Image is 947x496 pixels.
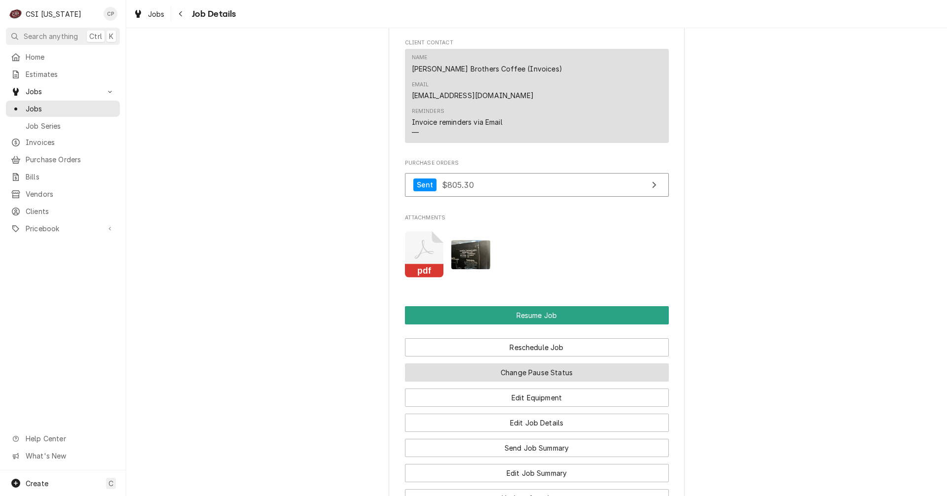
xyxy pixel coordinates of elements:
div: Button Group Row [405,457,669,482]
span: $805.30 [442,179,474,189]
div: Attachments [405,214,669,285]
div: Email [412,81,534,101]
a: View Purchase Order [405,173,669,197]
div: Button Group Row [405,407,669,432]
span: Clients [26,206,115,216]
div: Reminders [412,107,503,138]
a: Clients [6,203,120,219]
span: Estimates [26,69,115,79]
span: Bills [26,172,115,182]
button: Edit Equipment [405,389,669,407]
div: Craig Pierce's Avatar [104,7,117,21]
span: Ctrl [89,31,102,41]
button: Edit Job Summary [405,464,669,482]
div: Reminders [412,107,444,115]
span: Home [26,52,115,62]
a: Go to Pricebook [6,220,120,237]
a: Purchase Orders [6,151,120,168]
a: Go to Jobs [6,83,120,100]
button: Change Pause Status [405,363,669,382]
div: Invoice reminders via Email [412,117,503,127]
a: Jobs [6,101,120,117]
div: Button Group Row [405,306,669,324]
a: [EMAIL_ADDRESS][DOMAIN_NAME] [412,91,534,100]
a: Home [6,49,120,65]
div: Client Contact [405,39,669,147]
div: — [412,127,419,138]
a: Go to Help Center [6,430,120,447]
div: CSI [US_STATE] [26,9,81,19]
span: Job Details [189,7,236,21]
a: Bills [6,169,120,185]
span: Purchase Orders [405,159,669,167]
button: Resume Job [405,306,669,324]
span: Purchase Orders [26,154,115,165]
span: Jobs [26,104,115,114]
button: Navigate back [173,6,189,22]
span: Attachments [405,223,669,285]
a: Estimates [6,66,120,82]
span: Client Contact [405,39,669,47]
a: Invoices [6,134,120,150]
span: Create [26,479,48,488]
div: Button Group Row [405,432,669,457]
span: Search anything [24,31,78,41]
div: Button Group Row [405,382,669,407]
div: C [9,7,23,21]
span: Jobs [26,86,100,97]
button: pdf [405,231,444,278]
div: Name [412,54,428,62]
a: Jobs [129,6,169,22]
div: Button Group Row [405,356,669,382]
span: Jobs [148,9,165,19]
img: 5FdpY5JpRLmRMCDEpsSW [451,240,490,269]
div: Contact [405,49,669,143]
button: Edit Job Details [405,414,669,432]
div: Sent [413,178,437,192]
span: Invoices [26,137,115,147]
span: Vendors [26,189,115,199]
a: Go to What's New [6,448,120,464]
span: C [109,478,113,489]
button: Search anythingCtrlK [6,28,120,45]
button: Send Job Summary [405,439,669,457]
div: CP [104,7,117,21]
div: [PERSON_NAME] Brothers Coffee (Invoices) [412,64,562,74]
span: K [109,31,113,41]
span: What's New [26,451,114,461]
div: Name [412,54,562,73]
span: Pricebook [26,223,100,234]
div: Purchase Orders [405,159,669,202]
div: Email [412,81,429,89]
div: CSI Kentucky's Avatar [9,7,23,21]
div: Button Group Row [405,331,669,356]
a: Job Series [6,118,120,134]
a: Vendors [6,186,120,202]
span: Attachments [405,214,669,222]
button: Reschedule Job [405,338,669,356]
span: Job Series [26,121,115,131]
div: Button Group Row [405,324,669,331]
div: Client Contact List [405,49,669,147]
span: Help Center [26,433,114,444]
